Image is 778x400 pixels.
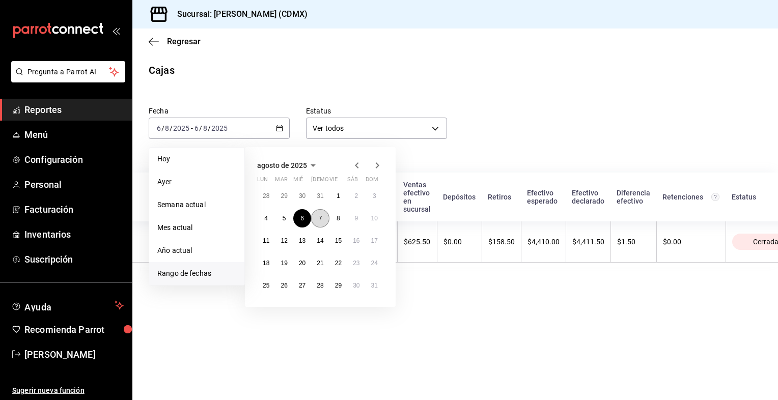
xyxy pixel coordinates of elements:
span: Facturación [24,203,124,216]
span: Rango de fechas [157,268,236,279]
abbr: 21 de agosto de 2025 [317,260,323,267]
div: Retiros [488,193,515,201]
span: Pregunta a Parrot AI [27,67,109,77]
abbr: 29 de julio de 2025 [281,192,287,199]
button: 29 de agosto de 2025 [329,276,347,295]
abbr: 5 de agosto de 2025 [283,215,286,222]
span: - [191,124,193,132]
abbr: 4 de agosto de 2025 [264,215,268,222]
h3: Sucursal: [PERSON_NAME] (CDMX) [169,8,308,20]
abbr: 27 de agosto de 2025 [299,282,305,289]
button: 14 de agosto de 2025 [311,232,329,250]
abbr: 26 de agosto de 2025 [281,282,287,289]
span: Configuración [24,153,124,166]
abbr: martes [275,176,287,187]
div: $158.50 [488,238,515,246]
button: agosto de 2025 [257,159,319,172]
button: 30 de julio de 2025 [293,187,311,205]
button: Regresar [149,37,201,46]
span: Recomienda Parrot [24,323,124,336]
abbr: viernes [329,176,338,187]
button: 1 de agosto de 2025 [329,187,347,205]
abbr: 6 de agosto de 2025 [300,215,304,222]
abbr: 7 de agosto de 2025 [319,215,322,222]
div: Cajas [149,63,175,78]
button: Pregunta a Parrot AI [11,61,125,82]
span: / [170,124,173,132]
span: Sugerir nueva función [12,385,124,396]
abbr: 10 de agosto de 2025 [371,215,378,222]
button: 21 de agosto de 2025 [311,254,329,272]
abbr: domingo [366,176,378,187]
abbr: 2 de agosto de 2025 [354,192,358,199]
button: 17 de agosto de 2025 [366,232,383,250]
div: $1.50 [617,238,650,246]
button: 22 de agosto de 2025 [329,254,347,272]
button: 25 de agosto de 2025 [257,276,275,295]
button: 29 de julio de 2025 [275,187,293,205]
button: 15 de agosto de 2025 [329,232,347,250]
button: 16 de agosto de 2025 [347,232,365,250]
abbr: 8 de agosto de 2025 [337,215,340,222]
span: Mes actual [157,222,236,233]
span: Ayer [157,177,236,187]
span: / [161,124,164,132]
abbr: 19 de agosto de 2025 [281,260,287,267]
div: Retenciones [662,193,719,201]
abbr: 11 de agosto de 2025 [263,237,269,244]
button: 18 de agosto de 2025 [257,254,275,272]
span: / [199,124,202,132]
abbr: 18 de agosto de 2025 [263,260,269,267]
abbr: jueves [311,176,371,187]
span: Regresar [167,37,201,46]
label: Fecha [149,107,290,115]
abbr: lunes [257,176,268,187]
button: 8 de agosto de 2025 [329,209,347,227]
abbr: 14 de agosto de 2025 [317,237,323,244]
button: 28 de julio de 2025 [257,187,275,205]
input: -- [156,124,161,132]
a: Pregunta a Parrot AI [7,74,125,84]
div: $4,411.50 [572,238,604,246]
abbr: 25 de agosto de 2025 [263,282,269,289]
abbr: 28 de agosto de 2025 [317,282,323,289]
button: 13 de agosto de 2025 [293,232,311,250]
span: Suscripción [24,252,124,266]
abbr: 31 de julio de 2025 [317,192,323,199]
input: -- [194,124,199,132]
div: Depósitos [443,193,476,201]
button: 4 de agosto de 2025 [257,209,275,227]
button: 10 de agosto de 2025 [366,209,383,227]
button: 19 de agosto de 2025 [275,254,293,272]
div: Diferencia efectivo [617,189,650,205]
span: Hoy [157,154,236,164]
button: 30 de agosto de 2025 [347,276,365,295]
abbr: 15 de agosto de 2025 [335,237,342,244]
abbr: 30 de agosto de 2025 [353,282,359,289]
span: Año actual [157,245,236,256]
abbr: 31 de agosto de 2025 [371,282,378,289]
button: 24 de agosto de 2025 [366,254,383,272]
input: -- [203,124,208,132]
span: Inventarios [24,227,124,241]
abbr: 20 de agosto de 2025 [299,260,305,267]
button: 5 de agosto de 2025 [275,209,293,227]
button: 26 de agosto de 2025 [275,276,293,295]
div: Efectivo declarado [572,189,604,205]
abbr: sábado [347,176,358,187]
button: 12 de agosto de 2025 [275,232,293,250]
button: 20 de agosto de 2025 [293,254,311,272]
button: 23 de agosto de 2025 [347,254,365,272]
div: $4,410.00 [527,238,560,246]
span: [PERSON_NAME] [24,348,124,361]
button: 7 de agosto de 2025 [311,209,329,227]
button: open_drawer_menu [112,26,120,35]
div: Efectivo esperado [527,189,560,205]
div: $0.00 [443,238,476,246]
button: 2 de agosto de 2025 [347,187,365,205]
span: Ayuda [24,299,110,311]
span: Menú [24,128,124,141]
div: $0.00 [663,238,719,246]
span: Reportes [24,103,124,117]
abbr: 3 de agosto de 2025 [373,192,376,199]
